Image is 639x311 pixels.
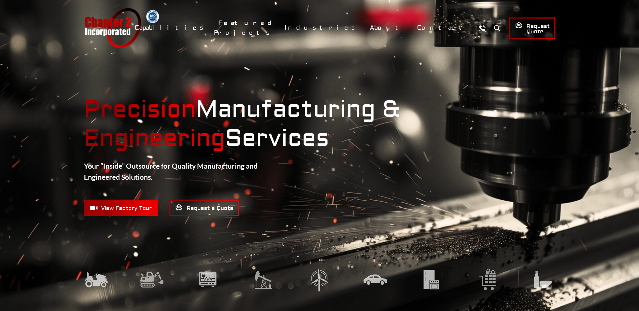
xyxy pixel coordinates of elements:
[214,16,277,40] a: Featured Projects
[491,22,504,34] button: Search
[84,162,258,181] strong: Your “Inside” Outsource for Quality Manufacturing and Engineered Solutions.
[84,95,196,124] mark: Precision
[84,200,158,216] a: View Factory Tour
[90,204,152,212] span: View Factory Tour
[169,200,239,216] a: Request a Quote
[365,21,409,35] a: About
[130,21,211,35] a: Capabilities
[413,21,473,35] a: Contact
[84,124,225,153] mark: Engineering
[175,204,233,212] span: Request a Quote
[84,95,555,153] strong: Manufacturing & Services
[84,8,141,48] a: Chapter 2 Incorporated
[515,22,550,35] span: Request Quote
[280,21,362,35] a: Industries
[509,18,555,39] a: Request Quote
[476,22,489,34] a: Call Us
